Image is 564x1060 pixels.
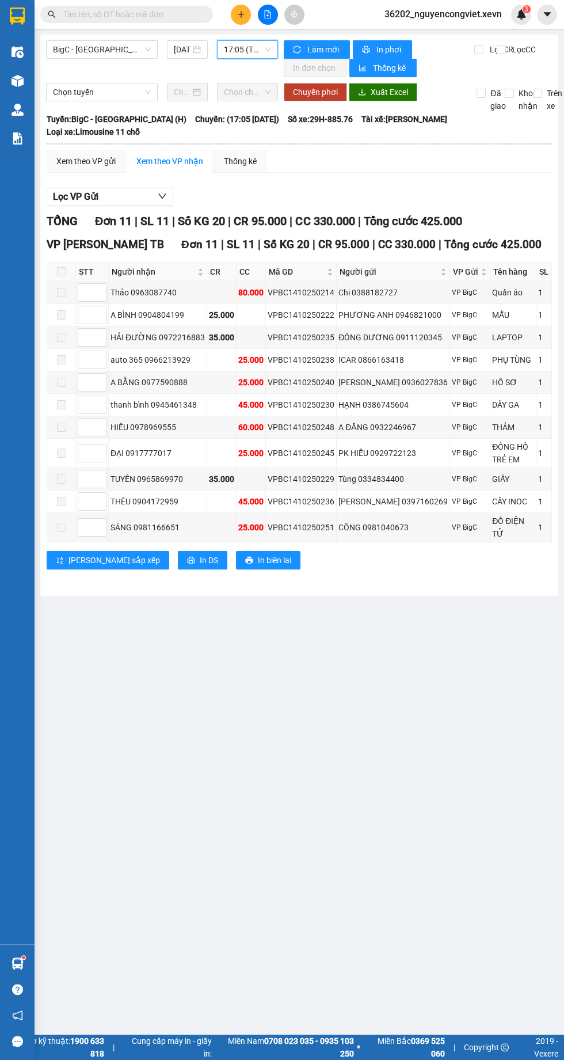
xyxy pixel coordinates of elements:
[538,521,550,534] div: 1
[110,286,205,299] div: Thảo 0963087740
[450,416,490,439] td: VP BigC
[172,214,175,228] span: |
[227,238,255,251] span: SL 11
[492,440,534,466] div: ĐỒNG HỒ TRẺ EM
[178,551,227,569] button: printerIn DS
[450,439,490,468] td: VP BigC
[338,521,448,534] div: CÔNG 0981040673
[338,447,448,459] div: PK HIẾU 0929722123
[110,398,205,411] div: thanh bình 0945461348
[224,83,271,101] span: Chọn chuyến
[453,265,478,278] span: VP Gửi
[450,326,490,349] td: VP BigC
[140,214,169,228] span: SL 11
[266,349,337,371] td: VPBC1410250238
[238,521,264,534] div: 25.000
[48,10,56,18] span: search
[340,265,438,278] span: Người gửi
[110,473,205,485] div: TUYÊN 0965869970
[492,515,534,540] div: ĐỒ ĐIỆN TỬ
[228,214,231,228] span: |
[452,355,488,366] div: VP BigC
[373,62,407,74] span: Thống kê
[538,398,550,411] div: 1
[12,75,24,87] img: warehouse-icon
[318,238,369,251] span: CR 95.000
[492,421,534,434] div: THẢM
[70,1036,104,1058] strong: 1900 633 818
[538,376,550,389] div: 1
[411,1036,445,1058] strong: 0369 525 060
[266,513,337,542] td: VPBC1410250251
[135,214,138,228] span: |
[376,43,403,56] span: In phơi
[215,1035,354,1060] span: Miền Nam
[295,214,355,228] span: CC 330.000
[207,263,237,282] th: CR
[492,354,534,366] div: PHỤ TÙNG
[136,155,203,168] div: Xem theo VP nhận
[221,238,224,251] span: |
[224,41,271,58] span: 17:05 (TC) - 29H-885.76
[238,354,264,366] div: 25.000
[357,1045,360,1050] span: ⚪️
[258,554,291,567] span: In biên lai
[362,45,372,55] span: printer
[63,8,199,21] input: Tìm tên, số ĐT hoặc mã đơn
[238,421,264,434] div: 60.000
[514,87,542,112] span: Kho nhận
[238,495,264,508] div: 45.000
[538,421,550,434] div: 1
[284,5,304,25] button: aim
[357,214,360,228] span: |
[10,7,25,25] img: logo-vxr
[12,46,24,58] img: warehouse-icon
[450,394,490,416] td: VP BigC
[450,491,490,513] td: VP BigC
[492,398,534,411] div: DÂY GA
[110,354,205,366] div: auto 365 0966213929
[110,331,205,344] div: HẢI ĐƯỜNG 0972216883
[361,113,447,126] span: Tài xế: [PERSON_NAME]
[452,448,488,459] div: VP BigC
[492,473,534,485] div: GIẤY
[371,86,408,98] span: Xuất Excel
[486,87,510,112] span: Đã giao
[288,113,353,126] span: Số xe: 29H-885.76
[187,556,195,565] span: printer
[452,287,488,298] div: VP BigC
[492,286,534,299] div: Quần áo
[268,421,334,434] div: VPBC1410250248
[538,309,550,321] div: 1
[492,376,534,389] div: HỒ SƠ
[293,45,303,55] span: sync
[444,238,542,251] span: Tổng cước 425.000
[452,310,488,321] div: VP BigC
[338,376,448,389] div: [PERSON_NAME] 0936027836
[359,64,368,73] span: bar-chart
[523,5,531,13] sup: 3
[209,473,234,485] div: 35.000
[492,309,534,321] div: MẪU
[47,238,164,251] span: VP [PERSON_NAME] TB
[47,115,186,124] b: Tuyến: BigC - [GEOGRAPHIC_DATA] (H)
[375,7,511,21] span: 36202_nguyencongviet.xevn
[236,551,300,569] button: printerIn biên lai
[452,377,488,388] div: VP BigC
[372,238,375,251] span: |
[266,416,337,439] td: VPBC1410250248
[349,83,417,101] button: downloadXuất Excel
[452,400,488,411] div: VP BigC
[266,371,337,394] td: VPBC1410250240
[284,59,346,77] button: In đơn chọn
[450,282,490,304] td: VP BigC
[47,188,173,206] button: Lọc VP Gửi
[238,376,264,389] div: 25.000
[181,238,218,251] span: Đơn 11
[238,286,264,299] div: 80.000
[492,331,534,344] div: LAPTOP
[338,495,448,508] div: [PERSON_NAME] 0397160269
[268,376,334,389] div: VPBC1410250240
[536,263,552,282] th: SL
[490,263,536,282] th: Tên hàng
